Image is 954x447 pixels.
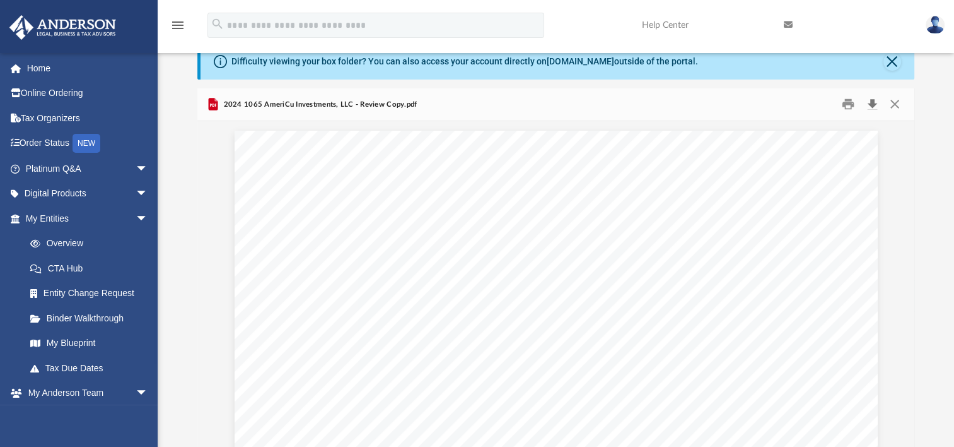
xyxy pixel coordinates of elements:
button: Close [883,95,905,114]
span: 3225 [325,234,355,244]
span: arrow_drop_down [136,181,161,207]
span: arrow_drop_down [136,381,161,407]
span: [PERSON_NAME] [363,234,448,244]
a: My Entitiesarrow_drop_down [9,206,167,231]
a: Order StatusNEW [9,131,167,157]
a: menu [170,24,185,33]
span: arrow_drop_down [136,206,161,232]
a: My Blueprint [18,331,161,356]
span: 89121 [429,246,467,256]
a: My Anderson Teamarrow_drop_down [9,381,161,406]
a: Overview [18,231,167,256]
a: Tax Due Dates [18,355,167,381]
span: DRIVE [414,234,451,244]
img: Anderson Advisors Platinum Portal [6,15,120,40]
span: GLOBAL [392,221,437,231]
span: GROUP, [511,221,556,231]
span: arrow_drop_down [136,156,161,182]
a: [DOMAIN_NAME] [547,56,614,66]
span: VEGAS, [355,246,400,256]
a: Entity Change Request [18,281,167,306]
div: NEW [73,134,100,153]
span: LLC [563,221,585,231]
span: [PERSON_NAME] [325,221,412,231]
i: menu [170,18,185,33]
span: NV [407,246,422,256]
a: Tax Organizers [9,105,167,131]
a: Binder Walkthrough [18,306,167,331]
div: Document Viewer [197,121,914,447]
div: Difficulty viewing your box folder? You can also access your account directly on outside of the p... [231,55,698,68]
img: User Pic [926,16,945,34]
a: Online Ordering [9,81,167,106]
button: Close [883,53,901,71]
a: CTA Hub [18,256,167,281]
a: Home [9,56,167,81]
span: 2024 1065 AmeriCu Investments, LLC - Review Copy.pdf [221,99,417,110]
span: BUSINESS [444,221,503,231]
button: Download [861,95,883,114]
a: Digital Productsarrow_drop_down [9,181,167,206]
span: LAS [325,246,347,256]
a: Platinum Q&Aarrow_drop_down [9,156,167,181]
i: search [211,17,224,31]
div: File preview [197,121,914,447]
button: Print [835,95,861,114]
